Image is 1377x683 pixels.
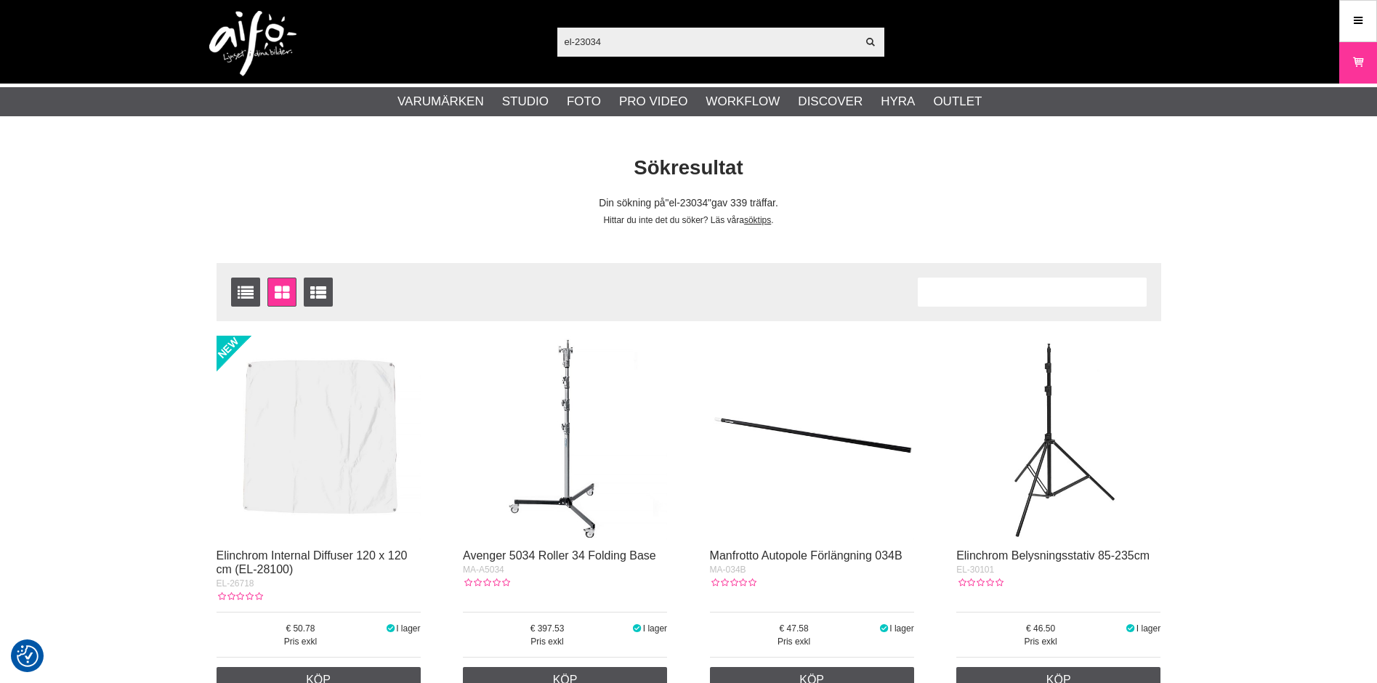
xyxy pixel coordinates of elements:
[881,92,915,111] a: Hyra
[599,198,778,209] span: Din sökning på gav 339 träffar.
[710,549,902,562] a: Manfrotto Autopole Förlängning 034B
[217,578,254,589] span: EL-26718
[463,622,631,635] span: 397.53
[956,565,994,575] span: EL-30101
[217,590,263,603] div: Kundbetyg: 0
[384,623,396,634] i: I lager
[463,576,509,589] div: Kundbetyg: 0
[217,635,385,648] span: Pris exkl
[744,215,771,225] a: söktips
[463,565,504,575] span: MA-A5034
[710,336,914,540] img: Manfrotto Autopole Förlängning 034B
[631,623,643,634] i: I lager
[710,635,879,648] span: Pris exkl
[217,622,385,635] span: 50.78
[217,549,408,575] a: Elinchrom Internal Diffuser 120 x 120 cm (EL-28100)
[209,11,296,76] img: logo.png
[643,623,667,634] span: I lager
[217,336,421,540] img: Elinchrom Internal Diffuser 120 x 120 cm (EL-28100)
[956,549,1150,562] a: Elinchrom Belysningsstativ 85-235cm
[396,623,420,634] span: I lager
[463,635,631,648] span: Pris exkl
[798,92,863,111] a: Discover
[304,278,333,307] a: Utökad listvisning
[706,92,780,111] a: Workflow
[771,215,773,225] span: .
[710,622,879,635] span: 47.58
[267,278,296,307] a: Fönstervisning
[956,336,1160,540] img: Elinchrom Belysningsstativ 85-235cm
[463,336,667,540] img: Avenger 5034 Roller 34 Folding Base
[567,92,601,111] a: Foto
[603,215,743,225] span: Hittar du inte det du söker? Läs våra
[889,623,913,634] span: I lager
[710,565,746,575] span: MA-034B
[956,576,1003,589] div: Kundbetyg: 0
[557,31,857,52] input: Sök produkter ...
[502,92,549,111] a: Studio
[956,622,1125,635] span: 46.50
[1136,623,1160,634] span: I lager
[231,278,260,307] a: Listvisning
[463,549,656,562] a: Avenger 5034 Roller 34 Folding Base
[397,92,484,111] a: Varumärken
[879,623,890,634] i: I lager
[665,198,711,209] span: el-23034
[17,643,39,669] button: Samtyckesinställningar
[933,92,982,111] a: Outlet
[619,92,687,111] a: Pro Video
[1125,623,1136,634] i: I lager
[956,635,1125,648] span: Pris exkl
[206,154,1172,182] h1: Sökresultat
[17,645,39,667] img: Revisit consent button
[710,576,756,589] div: Kundbetyg: 0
